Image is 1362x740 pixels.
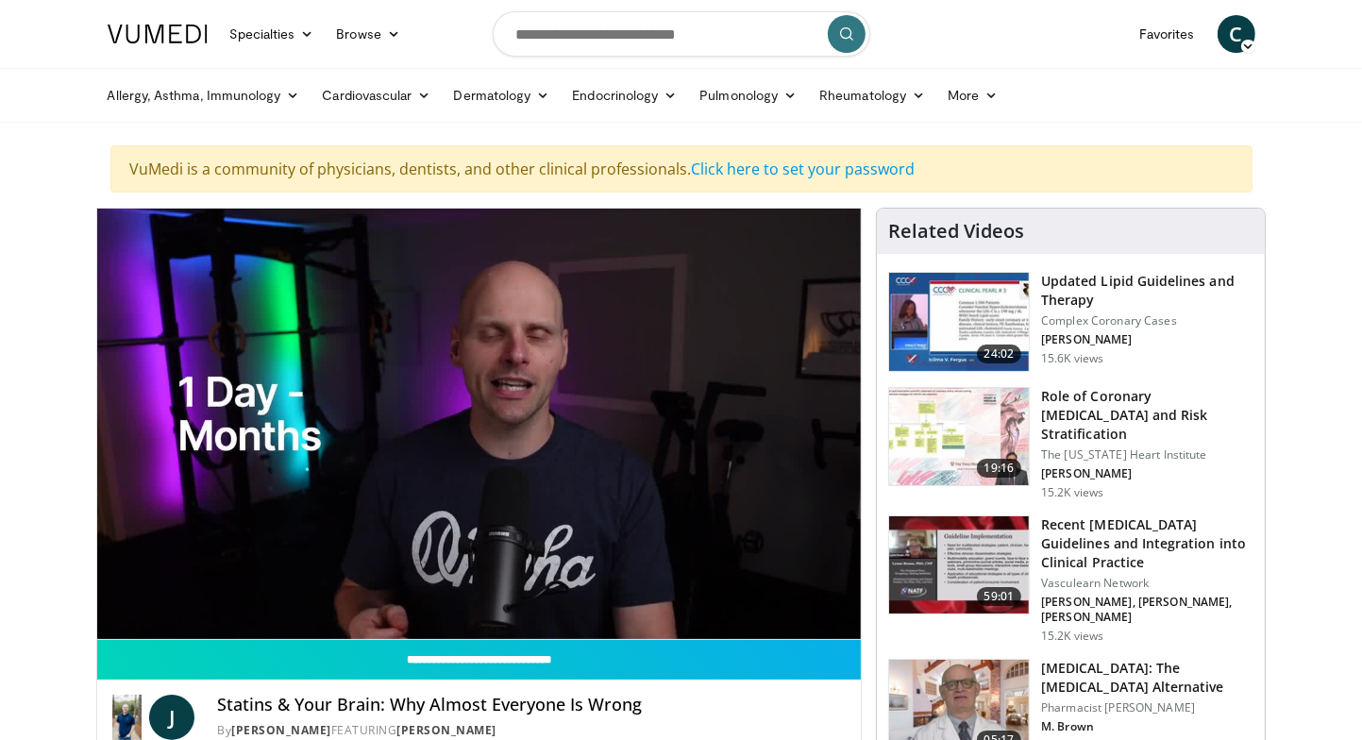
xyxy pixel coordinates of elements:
h3: Updated Lipid Guidelines and Therapy [1041,272,1253,310]
p: [PERSON_NAME], [PERSON_NAME], [PERSON_NAME] [1041,595,1253,625]
a: Click here to set your password [692,159,916,179]
a: More [936,76,1009,114]
img: VuMedi Logo [108,25,208,43]
a: J [149,695,194,740]
a: [PERSON_NAME] [396,722,496,738]
span: 19:16 [977,459,1022,478]
img: 77f671eb-9394-4acc-bc78-a9f077f94e00.150x105_q85_crop-smart_upscale.jpg [889,273,1029,371]
p: Pharmacist [PERSON_NAME] [1041,700,1253,715]
a: Endocrinology [561,76,688,114]
video-js: Video Player [97,209,862,640]
a: 59:01 Recent [MEDICAL_DATA] Guidelines and Integration into Clinical Practice Vasculearn Network ... [888,515,1253,644]
h4: Statins & Your Brain: Why Almost Everyone Is Wrong [217,695,846,715]
a: C [1218,15,1255,53]
span: 59:01 [977,587,1022,606]
a: Favorites [1128,15,1206,53]
h3: Role of Coronary [MEDICAL_DATA] and Risk Stratification [1041,387,1253,444]
p: 15.2K views [1041,629,1103,644]
a: [PERSON_NAME] [231,722,331,738]
a: Specialties [219,15,326,53]
img: Dr. Jordan Rennicke [112,695,143,740]
div: By FEATURING [217,722,846,739]
a: Browse [325,15,412,53]
p: Vasculearn Network [1041,576,1253,591]
h3: [MEDICAL_DATA]: The [MEDICAL_DATA] Alternative [1041,659,1253,697]
div: VuMedi is a community of physicians, dentists, and other clinical professionals. [110,145,1253,193]
a: Cardiovascular [311,76,442,114]
p: Complex Coronary Cases [1041,313,1253,328]
p: The [US_STATE] Heart Institute [1041,447,1253,462]
a: Pulmonology [688,76,808,114]
h4: Related Videos [888,220,1024,243]
p: [PERSON_NAME] [1041,466,1253,481]
a: 19:16 Role of Coronary [MEDICAL_DATA] and Risk Stratification The [US_STATE] Heart Institute [PER... [888,387,1253,500]
p: M. Brown [1041,719,1253,734]
img: 87825f19-cf4c-4b91-bba1-ce218758c6bb.150x105_q85_crop-smart_upscale.jpg [889,516,1029,614]
input: Search topics, interventions [493,11,870,57]
span: 24:02 [977,345,1022,363]
h3: Recent [MEDICAL_DATA] Guidelines and Integration into Clinical Practice [1041,515,1253,572]
a: Rheumatology [808,76,936,114]
a: 24:02 Updated Lipid Guidelines and Therapy Complex Coronary Cases [PERSON_NAME] 15.6K views [888,272,1253,372]
img: 1efa8c99-7b8a-4ab5-a569-1c219ae7bd2c.150x105_q85_crop-smart_upscale.jpg [889,388,1029,486]
p: 15.2K views [1041,485,1103,500]
a: Allergy, Asthma, Immunology [96,76,311,114]
a: Dermatology [443,76,562,114]
p: 15.6K views [1041,351,1103,366]
p: [PERSON_NAME] [1041,332,1253,347]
